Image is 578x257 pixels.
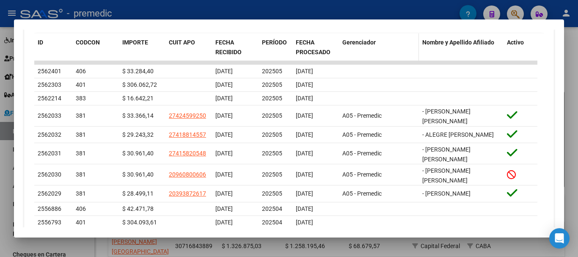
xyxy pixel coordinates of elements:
[169,190,206,197] span: 20393872617
[122,112,154,119] span: $ 33.366,14
[215,171,233,178] span: [DATE]
[296,68,313,75] span: [DATE]
[38,112,61,119] span: 2562033
[122,190,154,197] span: $ 28.499,11
[76,39,100,46] span: CODCON
[342,190,382,197] span: A05 - Premedic
[76,81,86,88] span: 401
[262,171,282,178] span: 202505
[262,219,282,226] span: 202504
[296,150,313,157] span: [DATE]
[215,131,233,138] span: [DATE]
[38,190,61,197] span: 2562029
[122,205,154,212] span: $ 42.471,78
[76,131,86,138] span: 381
[76,150,86,157] span: 381
[122,68,154,75] span: $ 33.284,40
[215,190,233,197] span: [DATE]
[215,112,233,119] span: [DATE]
[262,81,282,88] span: 202505
[169,150,206,157] span: 27415820548
[296,131,313,138] span: [DATE]
[262,205,282,212] span: 202504
[342,112,382,119] span: A05 - Premedic
[339,33,419,61] datatable-header-cell: Gerenciador
[504,33,537,61] datatable-header-cell: Activo
[342,150,382,157] span: A05 - Premedic
[38,150,61,157] span: 2562031
[549,228,570,249] div: Open Intercom Messenger
[215,81,233,88] span: [DATE]
[122,95,154,102] span: $ 16.642,21
[422,190,471,197] span: - [PERSON_NAME]
[422,146,471,163] span: - [PERSON_NAME] [PERSON_NAME]
[296,205,313,212] span: [DATE]
[38,68,61,75] span: 2562401
[215,150,233,157] span: [DATE]
[215,219,233,226] span: [DATE]
[422,167,471,184] span: - [PERSON_NAME] [PERSON_NAME]
[122,171,154,178] span: $ 30.961,40
[262,68,282,75] span: 202505
[169,39,195,46] span: CUIT APO
[122,150,154,157] span: $ 30.961,40
[262,95,282,102] span: 202505
[296,95,313,102] span: [DATE]
[212,33,259,61] datatable-header-cell: FECHA RECIBIDO
[122,39,148,46] span: IMPORTE
[342,131,382,138] span: A05 - Premedic
[296,171,313,178] span: [DATE]
[38,95,61,102] span: 2562214
[34,33,72,61] datatable-header-cell: ID
[507,39,524,46] span: Activo
[259,33,292,61] datatable-header-cell: PERÍODO
[119,33,165,61] datatable-header-cell: IMPORTE
[262,39,287,46] span: PERÍODO
[169,112,206,119] span: 27424599250
[122,219,157,226] span: $ 304.093,61
[296,39,330,55] span: FECHA PROCESADO
[169,171,206,178] span: 20960800606
[169,131,206,138] span: 27418814557
[76,112,86,119] span: 381
[292,33,339,61] datatable-header-cell: FECHA PROCESADO
[38,219,61,226] span: 2556793
[262,131,282,138] span: 202505
[165,33,212,61] datatable-header-cell: CUIT APO
[38,205,61,212] span: 2556886
[296,219,313,226] span: [DATE]
[342,39,376,46] span: Gerenciador
[422,108,471,124] span: - [PERSON_NAME] [PERSON_NAME]
[419,33,504,61] datatable-header-cell: Nombre y Apellido Afiliado
[296,81,313,88] span: [DATE]
[76,68,86,75] span: 406
[38,131,61,138] span: 2562032
[76,95,86,102] span: 383
[38,81,61,88] span: 2562303
[215,39,242,55] span: FECHA RECIBIDO
[262,150,282,157] span: 202505
[422,39,494,46] span: Nombre y Apellido Afiliado
[215,68,233,75] span: [DATE]
[76,171,86,178] span: 381
[38,171,61,178] span: 2562030
[262,112,282,119] span: 202505
[296,190,313,197] span: [DATE]
[76,219,86,226] span: 401
[215,95,233,102] span: [DATE]
[296,112,313,119] span: [DATE]
[76,190,86,197] span: 381
[215,205,233,212] span: [DATE]
[76,205,86,212] span: 406
[122,81,157,88] span: $ 306.062,72
[422,131,494,138] span: - ALEGRE [PERSON_NAME]
[38,39,43,46] span: ID
[262,190,282,197] span: 202505
[342,171,382,178] span: A05 - Premedic
[72,33,102,61] datatable-header-cell: CODCON
[122,131,154,138] span: $ 29.243,32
